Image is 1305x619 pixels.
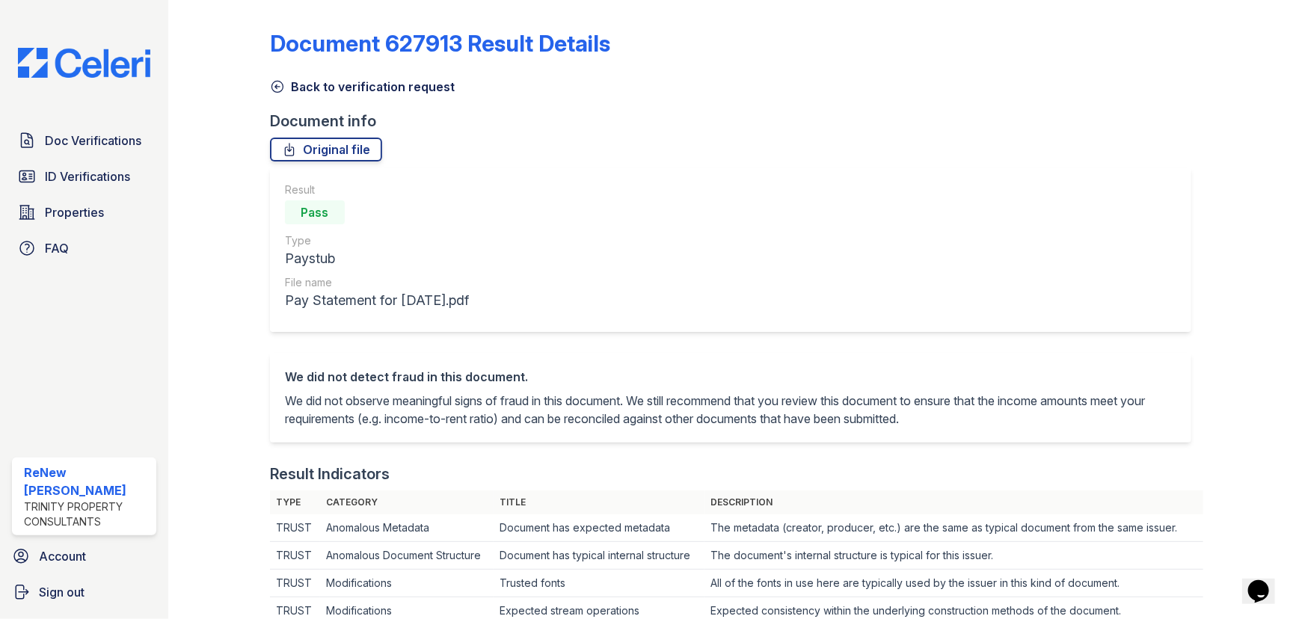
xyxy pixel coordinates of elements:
[12,161,156,191] a: ID Verifications
[285,275,469,290] div: File name
[270,111,1203,132] div: Document info
[320,514,494,542] td: Anomalous Metadata
[39,547,86,565] span: Account
[494,542,704,570] td: Document has typical internal structure
[270,464,390,484] div: Result Indicators
[6,541,162,571] a: Account
[39,583,85,601] span: Sign out
[494,570,704,597] td: Trusted fonts
[320,570,494,597] td: Modifications
[270,490,320,514] th: Type
[704,514,1203,542] td: The metadata (creator, producer, etc.) are the same as typical document from the same issuer.
[6,577,162,607] a: Sign out
[704,542,1203,570] td: The document's internal structure is typical for this issuer.
[6,48,162,78] img: CE_Logo_Blue-a8612792a0a2168367f1c8372b55b34899dd931a85d93a1a3d3e32e68fde9ad4.png
[285,200,345,224] div: Pass
[45,132,141,150] span: Doc Verifications
[45,239,69,257] span: FAQ
[494,490,704,514] th: Title
[320,542,494,570] td: Anomalous Document Structure
[12,126,156,155] a: Doc Verifications
[270,78,455,96] a: Back to verification request
[270,514,320,542] td: TRUST
[270,570,320,597] td: TRUST
[270,138,382,161] a: Original file
[494,514,704,542] td: Document has expected metadata
[45,203,104,221] span: Properties
[12,233,156,263] a: FAQ
[285,290,469,311] div: Pay Statement for [DATE].pdf
[285,182,469,197] div: Result
[704,570,1203,597] td: All of the fonts in use here are typically used by the issuer in this kind of document.
[270,542,320,570] td: TRUST
[285,233,469,248] div: Type
[285,368,1176,386] div: We did not detect fraud in this document.
[12,197,156,227] a: Properties
[285,392,1176,428] p: We did not observe meaningful signs of fraud in this document. We still recommend that you review...
[1242,559,1290,604] iframe: chat widget
[270,30,610,57] a: Document 627913 Result Details
[320,490,494,514] th: Category
[704,490,1203,514] th: Description
[24,464,150,499] div: ReNew [PERSON_NAME]
[285,248,469,269] div: Paystub
[45,167,130,185] span: ID Verifications
[24,499,150,529] div: Trinity Property Consultants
